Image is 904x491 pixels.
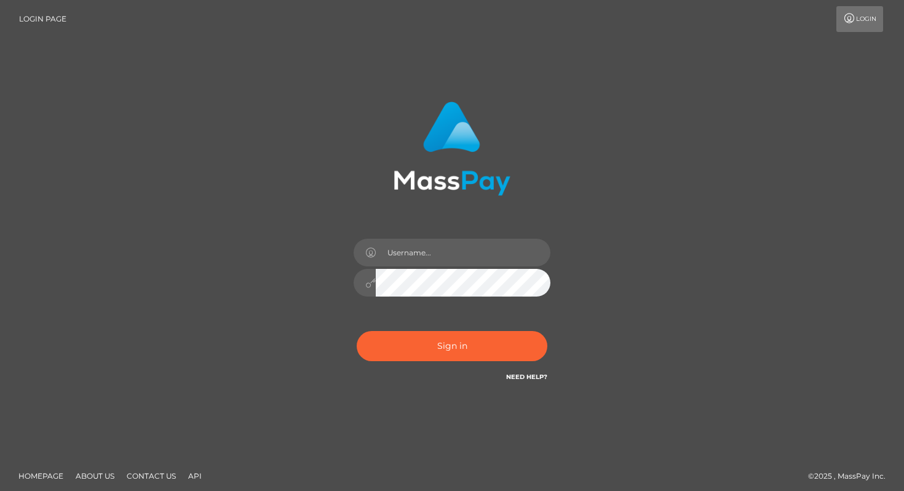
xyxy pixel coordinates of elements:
button: Sign in [357,331,547,361]
a: Login [836,6,883,32]
a: API [183,466,207,485]
div: © 2025 , MassPay Inc. [808,469,895,483]
input: Username... [376,239,550,266]
a: Homepage [14,466,68,485]
a: Need Help? [506,373,547,381]
img: MassPay Login [394,102,510,196]
a: Login Page [19,6,66,32]
a: Contact Us [122,466,181,485]
a: About Us [71,466,119,485]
